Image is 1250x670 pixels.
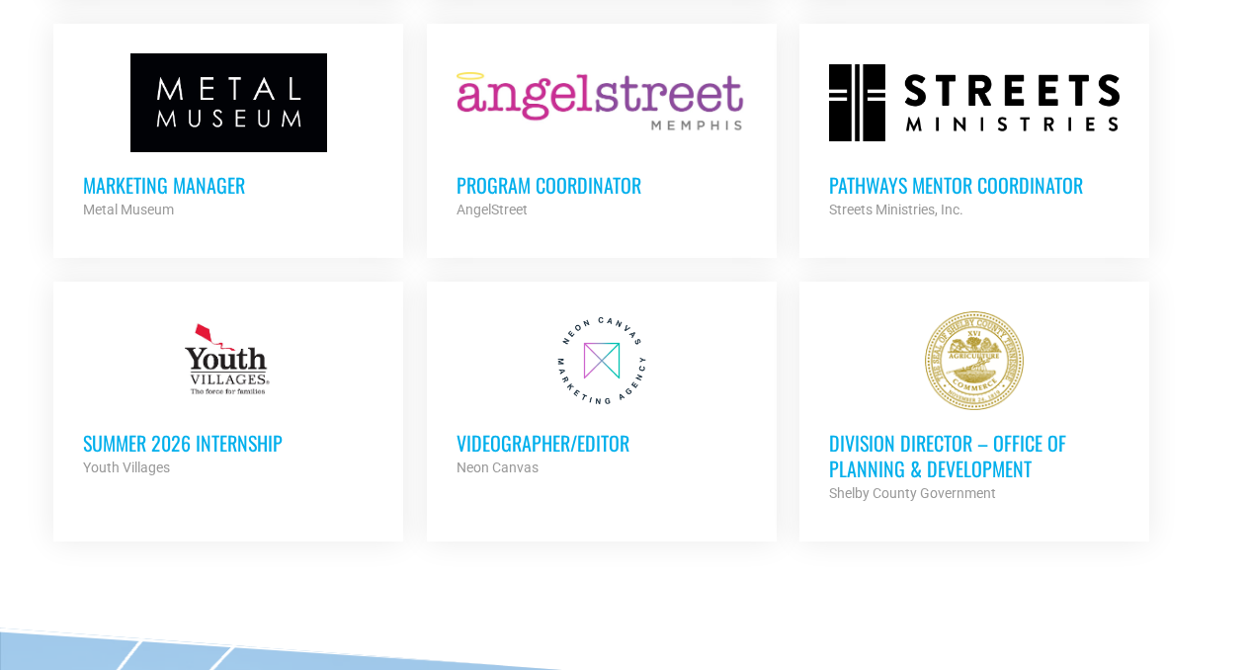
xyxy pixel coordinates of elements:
h3: Summer 2026 Internship [83,430,374,456]
h3: Division Director – Office of Planning & Development [829,430,1120,481]
a: Program Coordinator AngelStreet [427,24,777,251]
h3: Videographer/Editor [457,430,747,456]
a: Videographer/Editor Neon Canvas [427,282,777,509]
a: Pathways Mentor Coordinator Streets Ministries, Inc. [799,24,1149,251]
strong: Metal Museum [83,202,174,217]
strong: Streets Ministries, Inc. [829,202,963,217]
a: Summer 2026 Internship Youth Villages [53,282,403,509]
h3: Pathways Mentor Coordinator [829,172,1120,198]
strong: Shelby County Government [829,485,996,501]
a: Marketing Manager Metal Museum [53,24,403,251]
a: Division Director – Office of Planning & Development Shelby County Government [799,282,1149,535]
strong: Youth Villages [83,460,170,475]
strong: AngelStreet [457,202,528,217]
h3: Program Coordinator [457,172,747,198]
strong: Neon Canvas [457,460,539,475]
h3: Marketing Manager [83,172,374,198]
